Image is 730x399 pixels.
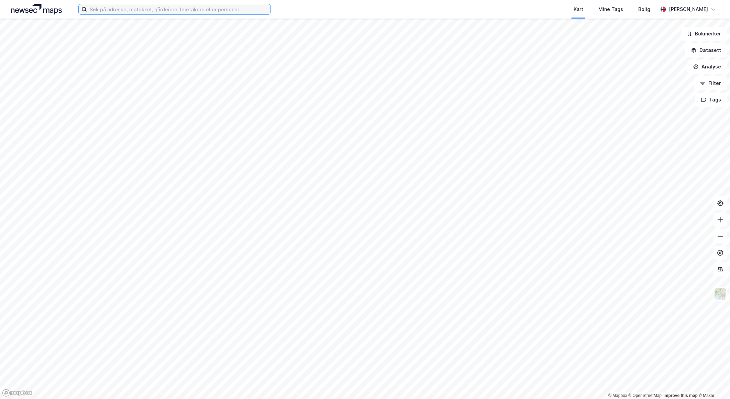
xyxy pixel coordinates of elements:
[11,4,62,14] img: logo.a4113a55bc3d86da70a041830d287a7e.svg
[87,4,270,14] input: Søk på adresse, matrikkel, gårdeiere, leietakere eller personer
[695,93,727,107] button: Tags
[687,60,727,74] button: Analyse
[685,43,727,57] button: Datasett
[669,5,708,13] div: [PERSON_NAME]
[638,5,650,13] div: Bolig
[714,288,727,301] img: Z
[696,366,730,399] div: Kontrollprogram for chat
[629,393,662,398] a: OpenStreetMap
[2,389,32,397] a: Mapbox homepage
[694,76,727,90] button: Filter
[608,393,627,398] a: Mapbox
[696,366,730,399] iframe: Chat Widget
[598,5,623,13] div: Mine Tags
[574,5,583,13] div: Kart
[664,393,698,398] a: Improve this map
[681,27,727,41] button: Bokmerker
